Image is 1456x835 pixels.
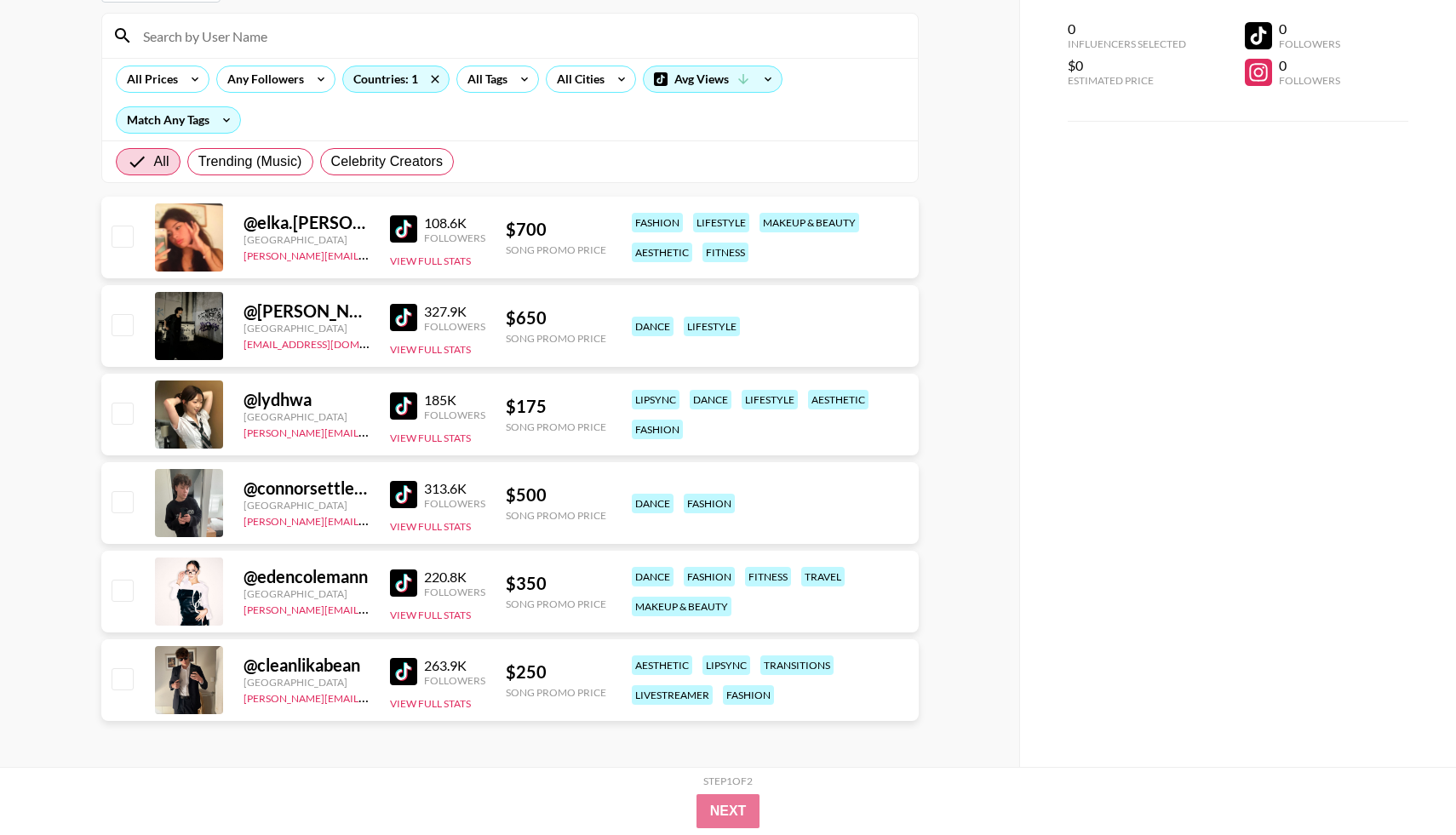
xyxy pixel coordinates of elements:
[244,389,370,410] div: @ lydhwa
[506,484,606,506] div: $ 500
[702,243,748,262] div: fitness
[506,686,606,699] div: Song Promo Price
[390,481,417,508] img: TikTok
[244,335,415,351] a: [EMAIL_ADDRESS][DOMAIN_NAME]
[244,410,370,423] div: [GEOGRAPHIC_DATA]
[693,213,749,232] div: lifestyle
[1068,57,1186,74] div: $0
[331,152,444,172] span: Celebrity Creators
[760,655,834,675] div: transitions
[547,66,608,92] div: All Cities
[117,107,240,133] div: Match Any Tags
[632,685,713,705] div: livestreamer
[390,697,471,710] button: View Full Stats
[244,499,370,512] div: [GEOGRAPHIC_DATA]
[133,22,908,49] input: Search by User Name
[506,332,606,345] div: Song Promo Price
[424,409,485,421] div: Followers
[424,303,485,320] div: 327.9K
[390,304,417,331] img: TikTok
[390,658,417,685] img: TikTok
[244,423,496,439] a: [PERSON_NAME][EMAIL_ADDRESS][DOMAIN_NAME]
[632,317,674,336] div: dance
[506,509,606,522] div: Song Promo Price
[690,390,731,409] div: dance
[684,317,740,336] div: lifestyle
[244,566,370,587] div: @ edencolemann
[244,246,496,262] a: [PERSON_NAME][EMAIL_ADDRESS][DOMAIN_NAME]
[506,573,606,594] div: $ 350
[506,598,606,610] div: Song Promo Price
[742,390,798,409] div: lifestyle
[1279,74,1340,87] div: Followers
[506,420,606,433] div: Song Promo Price
[506,307,606,329] div: $ 650
[506,219,606,240] div: $ 700
[424,320,485,333] div: Followers
[632,243,692,262] div: aesthetic
[117,66,181,92] div: All Prices
[244,478,370,499] div: @ connorsettlesmith
[244,600,576,616] a: [PERSON_NAME][EMAIL_ADDRESS][PERSON_NAME][DOMAIN_NAME]
[1371,750,1436,815] iframe: Drift Widget Chat Controller
[632,655,692,675] div: aesthetic
[760,213,859,232] div: makeup & beauty
[244,512,657,528] a: [PERSON_NAME][EMAIL_ADDRESS][PERSON_NAME][PERSON_NAME][DOMAIN_NAME]
[390,520,471,533] button: View Full Stats
[424,214,485,232] div: 108.6K
[696,794,760,828] button: Next
[217,66,307,92] div: Any Followers
[632,420,683,439] div: fashion
[644,66,782,92] div: Avg Views
[703,775,753,787] div: Step 1 of 2
[343,66,449,92] div: Countries: 1
[424,480,485,497] div: 313.6K
[390,609,471,621] button: View Full Stats
[390,392,417,420] img: TikTok
[424,569,485,586] div: 220.8K
[424,392,485,409] div: 185K
[506,396,606,417] div: $ 175
[244,300,370,322] div: @ [PERSON_NAME].[PERSON_NAME]
[390,255,471,267] button: View Full Stats
[684,567,735,586] div: fashion
[632,390,679,409] div: lipsync
[745,567,791,586] div: fitness
[1279,20,1340,37] div: 0
[244,689,496,705] a: [PERSON_NAME][EMAIL_ADDRESS][DOMAIN_NAME]
[1279,37,1340,50] div: Followers
[390,569,417,597] img: TikTok
[390,343,471,356] button: View Full Stats
[244,322,370,335] div: [GEOGRAPHIC_DATA]
[808,390,868,409] div: aesthetic
[244,233,370,246] div: [GEOGRAPHIC_DATA]
[424,232,485,244] div: Followers
[390,432,471,444] button: View Full Stats
[244,212,370,233] div: @ elka.[PERSON_NAME]
[244,655,370,676] div: @ cleanlikabean
[244,676,370,689] div: [GEOGRAPHIC_DATA]
[632,494,674,513] div: dance
[632,213,683,232] div: fashion
[424,657,485,674] div: 263.9K
[723,685,774,705] div: fashion
[1068,74,1186,87] div: Estimated Price
[702,655,750,675] div: lipsync
[1068,37,1186,50] div: Influencers Selected
[1068,20,1186,37] div: 0
[390,215,417,243] img: TikTok
[457,66,511,92] div: All Tags
[424,674,485,687] div: Followers
[244,587,370,600] div: [GEOGRAPHIC_DATA]
[424,497,485,510] div: Followers
[506,661,606,683] div: $ 250
[801,567,845,586] div: travel
[154,152,169,172] span: All
[1279,57,1340,74] div: 0
[632,597,731,616] div: makeup & beauty
[684,494,735,513] div: fashion
[506,243,606,256] div: Song Promo Price
[198,152,302,172] span: Trending (Music)
[424,586,485,598] div: Followers
[632,567,674,586] div: dance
